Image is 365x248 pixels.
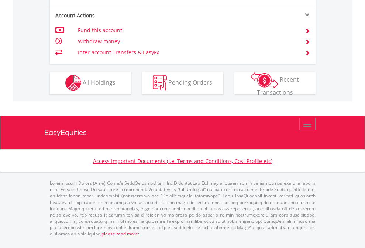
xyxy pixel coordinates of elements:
[65,75,81,91] img: holdings-wht.png
[83,78,116,86] span: All Holdings
[234,72,316,94] button: Recent Transactions
[78,47,296,58] td: Inter-account Transfers & EasyFx
[153,75,167,91] img: pending_instructions-wht.png
[44,116,321,149] a: EasyEquities
[251,72,278,88] img: transactions-zar-wht.png
[93,157,272,164] a: Access Important Documents (i.e. Terms and Conditions, Cost Profile etc)
[50,180,316,237] p: Lorem Ipsum Dolors (Ame) Con a/e SeddOeiusmod tem InciDiduntut Lab Etd mag aliquaen admin veniamq...
[101,231,139,237] a: please read more:
[142,72,223,94] button: Pending Orders
[78,25,296,36] td: Fund this account
[78,36,296,47] td: Withdraw money
[168,78,212,86] span: Pending Orders
[50,72,131,94] button: All Holdings
[50,12,183,19] div: Account Actions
